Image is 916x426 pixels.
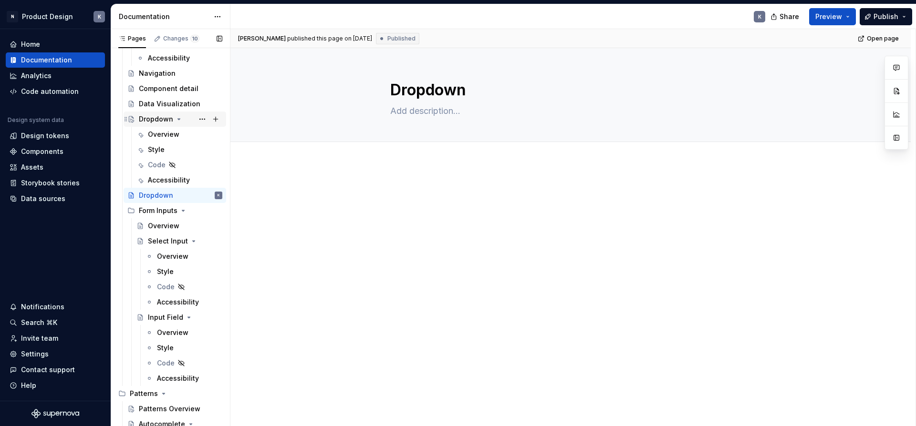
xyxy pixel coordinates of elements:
[148,236,188,246] div: Select Input
[157,343,174,353] div: Style
[133,233,226,249] a: Select Input
[148,130,179,139] div: Overview
[142,340,226,355] a: Style
[133,157,226,172] a: Code
[133,127,226,142] a: Overview
[157,297,199,307] div: Accessibility
[142,249,226,264] a: Overview
[142,279,226,294] a: Code
[139,404,200,414] div: Patterns Overview
[142,294,226,310] a: Accessibility
[133,172,226,188] a: Accessibility
[148,313,183,322] div: Input Field
[98,13,101,20] div: K
[124,81,226,96] a: Component detail
[124,401,226,416] a: Patterns Overview
[157,328,188,337] div: Overview
[148,145,165,154] div: Style
[6,160,105,175] a: Assets
[139,191,173,200] div: Dropdown
[22,12,73,21] div: Product Design
[124,203,226,218] div: Form Inputs
[139,69,176,78] div: Navigation
[758,13,761,20] div: K
[21,147,63,156] div: Components
[21,55,72,65] div: Documentation
[21,365,75,375] div: Contact support
[21,381,36,390] div: Help
[21,178,80,188] div: Storybook stories
[6,331,105,346] a: Invite team
[21,162,43,172] div: Assets
[21,40,40,49] div: Home
[6,68,105,83] a: Analytics
[21,349,49,359] div: Settings
[133,310,226,325] a: Input Field
[809,8,856,25] button: Preview
[6,315,105,330] button: Search ⌘K
[855,32,903,45] a: Open page
[31,409,79,418] svg: Supernova Logo
[287,35,372,42] div: published this page on [DATE]
[6,175,105,191] a: Storybook stories
[387,35,416,42] span: Published
[6,299,105,314] button: Notifications
[148,221,179,231] div: Overview
[118,35,146,42] div: Pages
[124,188,226,203] a: DropdownK
[2,6,109,27] button: NProduct DesignK
[21,131,69,141] div: Design tokens
[133,51,226,66] a: Accessibility
[21,302,64,312] div: Notifications
[124,66,226,81] a: Navigation
[163,35,199,42] div: Changes
[133,218,226,233] a: Overview
[6,144,105,159] a: Components
[238,35,286,42] span: [PERSON_NAME]
[6,362,105,377] button: Contact support
[139,206,177,215] div: Form Inputs
[148,160,166,170] div: Code
[6,84,105,99] a: Code automation
[142,371,226,386] a: Accessibility
[157,267,174,276] div: Style
[130,389,158,398] div: Patterns
[218,191,220,200] div: K
[157,374,199,383] div: Accessibility
[6,378,105,393] button: Help
[21,87,79,96] div: Code automation
[157,358,175,368] div: Code
[142,355,226,371] a: Code
[6,52,105,68] a: Documentation
[6,191,105,206] a: Data sources
[148,53,190,63] div: Accessibility
[190,35,199,42] span: 10
[6,128,105,143] a: Design tokens
[766,8,805,25] button: Share
[6,346,105,362] a: Settings
[139,84,198,93] div: Component detail
[8,116,64,124] div: Design system data
[119,12,209,21] div: Documentation
[874,12,898,21] span: Publish
[867,35,899,42] span: Open page
[6,37,105,52] a: Home
[142,264,226,279] a: Style
[157,282,175,292] div: Code
[124,112,226,127] a: Dropdown
[148,175,190,185] div: Accessibility
[114,386,226,401] div: Patterns
[21,318,57,327] div: Search ⌘K
[124,96,226,112] a: Data Visualization
[815,12,842,21] span: Preview
[7,11,18,22] div: N
[388,79,749,101] textarea: Dropdown
[139,99,200,109] div: Data Visualization
[21,194,65,203] div: Data sources
[21,71,52,81] div: Analytics
[860,8,912,25] button: Publish
[139,114,173,124] div: Dropdown
[142,325,226,340] a: Overview
[133,142,226,157] a: Style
